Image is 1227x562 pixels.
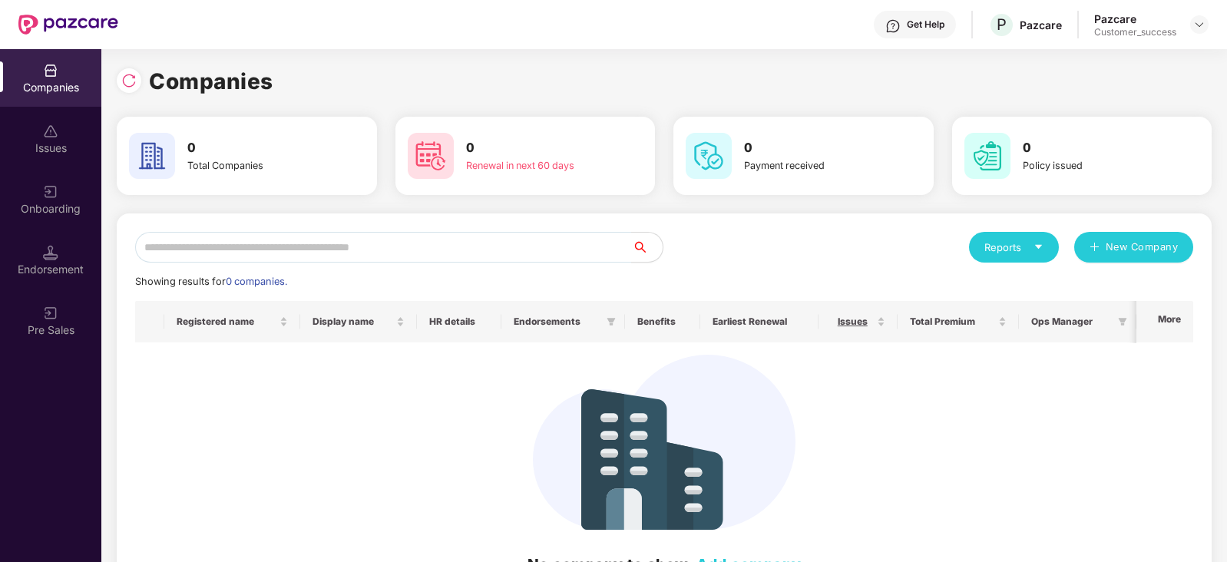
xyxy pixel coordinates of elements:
span: 0 companies. [226,276,287,287]
div: Customer_success [1094,26,1176,38]
span: filter [1118,317,1127,326]
span: caret-down [1034,242,1043,252]
h3: 0 [744,138,876,158]
span: filter [604,312,619,331]
div: Total Companies [187,158,319,174]
img: svg+xml;base64,PHN2ZyBpZD0iQ29tcGFuaWVzIiB4bWxucz0iaHR0cDovL3d3dy53My5vcmcvMjAwMC9zdmciIHdpZHRoPS... [43,63,58,78]
th: HR details [417,301,501,342]
img: svg+xml;base64,PHN2ZyB3aWR0aD0iMjAiIGhlaWdodD0iMjAiIHZpZXdCb3g9IjAgMCAyMCAyMCIgZmlsbD0ibm9uZSIgeG... [43,306,58,321]
th: Benefits [625,301,700,342]
span: filter [1115,312,1130,331]
th: Display name [300,301,417,342]
span: Ops Manager [1031,316,1112,328]
img: svg+xml;base64,PHN2ZyBpZD0iRHJvcGRvd24tMzJ4MzIiIHhtbG5zPSJodHRwOi8vd3d3LnczLm9yZy8yMDAwL3N2ZyIgd2... [1193,18,1206,31]
span: Endorsements [514,316,600,328]
div: Renewal in next 60 days [466,158,598,174]
span: Registered name [177,316,276,328]
img: svg+xml;base64,PHN2ZyB3aWR0aD0iMjAiIGhlaWdodD0iMjAiIHZpZXdCb3g9IjAgMCAyMCAyMCIgZmlsbD0ibm9uZSIgeG... [43,184,58,200]
span: Total Premium [910,316,995,328]
div: Reports [984,240,1043,255]
span: plus [1090,242,1100,254]
h3: 0 [187,138,319,158]
img: svg+xml;base64,PHN2ZyB4bWxucz0iaHR0cDovL3d3dy53My5vcmcvMjAwMC9zdmciIHdpZHRoPSI2MCIgaGVpZ2h0PSI2MC... [129,133,175,179]
button: search [631,232,663,263]
span: Showing results for [135,276,287,287]
span: search [631,241,663,253]
img: svg+xml;base64,PHN2ZyBpZD0iSGVscC0zMngzMiIgeG1sbnM9Imh0dHA6Ly93d3cudzMub3JnLzIwMDAvc3ZnIiB3aWR0aD... [885,18,901,34]
span: New Company [1106,240,1179,255]
div: Pazcare [1094,12,1176,26]
span: P [997,15,1007,34]
th: More [1136,301,1193,342]
div: Pazcare [1020,18,1062,32]
th: Issues [819,301,898,342]
h3: 0 [1023,138,1155,158]
div: Get Help [907,18,944,31]
div: Payment received [744,158,876,174]
h3: 0 [466,138,598,158]
img: svg+xml;base64,PHN2ZyB4bWxucz0iaHR0cDovL3d3dy53My5vcmcvMjAwMC9zdmciIHdpZHRoPSI2MCIgaGVpZ2h0PSI2MC... [686,133,732,179]
th: Total Premium [898,301,1019,342]
img: svg+xml;base64,PHN2ZyB4bWxucz0iaHR0cDovL3d3dy53My5vcmcvMjAwMC9zdmciIHdpZHRoPSI2MCIgaGVpZ2h0PSI2MC... [408,133,454,179]
img: svg+xml;base64,PHN2ZyB4bWxucz0iaHR0cDovL3d3dy53My5vcmcvMjAwMC9zdmciIHdpZHRoPSIzNDIiIGhlaWdodD0iMj... [533,355,795,530]
span: Display name [313,316,393,328]
img: svg+xml;base64,PHN2ZyBpZD0iUmVsb2FkLTMyeDMyIiB4bWxucz0iaHR0cDovL3d3dy53My5vcmcvMjAwMC9zdmciIHdpZH... [121,73,137,88]
img: New Pazcare Logo [18,15,118,35]
div: Policy issued [1023,158,1155,174]
h1: Companies [149,64,273,98]
button: plusNew Company [1074,232,1193,263]
th: Registered name [164,301,300,342]
img: svg+xml;base64,PHN2ZyB4bWxucz0iaHR0cDovL3d3dy53My5vcmcvMjAwMC9zdmciIHdpZHRoPSI2MCIgaGVpZ2h0PSI2MC... [964,133,1010,179]
th: Earliest Renewal [700,301,819,342]
span: filter [607,317,616,326]
img: svg+xml;base64,PHN2ZyBpZD0iSXNzdWVzX2Rpc2FibGVkIiB4bWxucz0iaHR0cDovL3d3dy53My5vcmcvMjAwMC9zdmciIH... [43,124,58,139]
img: svg+xml;base64,PHN2ZyB3aWR0aD0iMTQuNSIgaGVpZ2h0PSIxNC41IiB2aWV3Qm94PSIwIDAgMTYgMTYiIGZpbGw9Im5vbm... [43,245,58,260]
span: Issues [831,316,874,328]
